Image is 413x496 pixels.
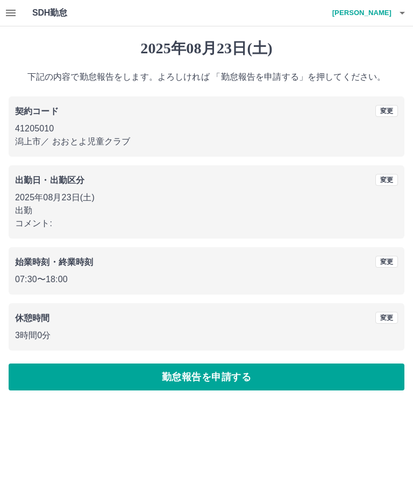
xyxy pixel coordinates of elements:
p: 出勤 [15,204,398,217]
button: 勤怠報告を申請する [9,364,404,390]
button: 変更 [375,256,398,268]
p: 潟上市 ／ おおとよ児童クラブ [15,135,398,148]
button: 変更 [375,174,398,186]
b: 契約コード [15,107,59,116]
p: 3時間0分 [15,329,398,342]
b: 出勤日・出勤区分 [15,176,84,185]
b: 始業時刻・終業時刻 [15,257,93,267]
button: 変更 [375,105,398,117]
p: 2025年08月23日(土) [15,191,398,204]
h1: 2025年08月23日(土) [9,39,404,58]
p: 41205010 [15,122,398,135]
button: 変更 [375,312,398,324]
p: コメント: [15,217,398,230]
p: 07:30 〜 18:00 [15,273,398,286]
p: 下記の内容で勤怠報告をします。よろしければ 「勤怠報告を申請する」を押してください。 [9,71,404,83]
b: 休憩時間 [15,313,50,323]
